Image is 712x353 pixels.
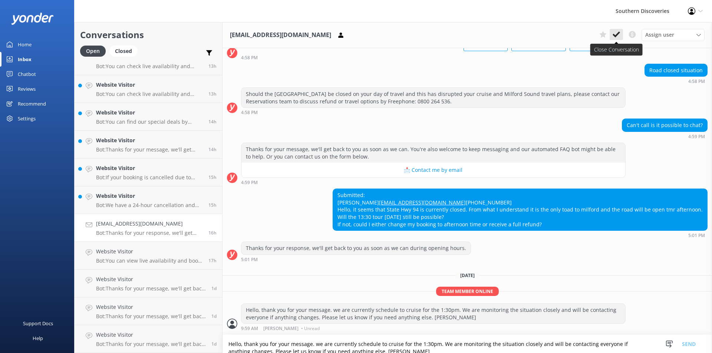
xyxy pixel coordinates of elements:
a: Website VisitorBot:Thanks for your message, we'll get back to you as soon as we can. You're also ... [75,297,222,325]
div: Thanks for your response, we'll get back to you as soon as we can during opening hours. [241,242,471,254]
span: [PERSON_NAME] [263,326,299,331]
p: Bot: You can check live availability and book your Milford Sound adventure on our website. [96,91,203,97]
div: Help [33,331,43,346]
div: Sep 28 2025 04:59pm (UTC +13:00) Pacific/Auckland [622,134,708,139]
span: Sep 28 2025 07:42pm (UTC +13:00) Pacific/Auckland [208,146,217,153]
a: Website VisitorBot:We have a 24-hour cancellation and amendment policy. If you notify us more tha... [75,186,222,214]
a: Website VisitorBot:You can check live availability and book your Milford Sound adventure on our w... [75,47,222,75]
a: Website VisitorBot:Thanks for your message, we'll get back to you as soon as we can. You're also ... [75,131,222,159]
p: Bot: If your booking is cancelled due to weather conditions, you can contact us for a refund. Ple... [96,174,203,181]
span: • Unread [301,326,320,331]
div: Sep 28 2025 05:01pm (UTC +13:00) Pacific/Auckland [333,233,708,238]
div: Recommend [18,96,46,111]
h4: Website Visitor [96,109,203,117]
div: Sep 28 2025 04:58pm (UTC +13:00) Pacific/Auckland [645,79,708,84]
div: Hello, thank you for your message. we are currently schedule to cruise for the 1:30pm. We are mon... [241,304,625,323]
div: Sep 28 2025 04:58pm (UTC +13:00) Pacific/Auckland [241,55,618,60]
div: Should the [GEOGRAPHIC_DATA] be closed on your day of travel and this has disrupted your cruise a... [241,88,625,107]
span: Sep 28 2025 09:11am (UTC +13:00) Pacific/Auckland [211,285,217,292]
div: Assign User [642,29,705,41]
div: Inbox [18,52,32,67]
div: Can't call is it possible to chat? [622,119,707,131]
span: Sep 27 2025 08:54pm (UTC +13:00) Pacific/Auckland [211,313,217,319]
div: Closed [109,46,138,57]
strong: 4:58 PM [241,110,258,115]
h4: Website Visitor [96,164,203,172]
span: Sep 27 2025 07:27pm (UTC +13:00) Pacific/Auckland [211,341,217,347]
span: Sep 28 2025 05:01pm (UTC +13:00) Pacific/Auckland [208,230,217,236]
div: Submitted: [PERSON_NAME] [PHONE_NUMBER] Hello, it seems that State Hwy 94 is currently closed. Fr... [333,189,707,230]
p: Bot: Thanks for your message, we'll get back to you as soon as we can. You're also welcome to kee... [96,313,206,320]
div: Support Docs [23,316,53,331]
h4: Website Visitor [96,303,206,311]
span: Assign user [645,31,674,39]
p: Bot: Thanks for your response, we'll get back to you as soon as we can during opening hours. [96,230,203,236]
div: Chatbot [18,67,36,81]
span: Sep 28 2025 06:30pm (UTC +13:00) Pacific/Auckland [208,202,217,208]
a: Closed [109,47,141,55]
strong: 4:59 PM [241,180,258,185]
a: Website VisitorBot:You can view live availability and book the Milford Sound Nature Cruises onlin... [75,242,222,270]
div: Sep 29 2025 09:59am (UTC +13:00) Pacific/Auckland [241,326,626,331]
h3: [EMAIL_ADDRESS][DOMAIN_NAME] [230,30,331,40]
strong: 4:59 PM [688,134,705,139]
div: Road closed situation [645,64,707,77]
strong: 9:59 AM [241,326,258,331]
h4: Website Visitor [96,81,203,89]
button: 📩 Contact me by email [241,163,625,177]
div: Open [80,46,106,57]
div: Sep 28 2025 04:59pm (UTC +13:00) Pacific/Auckland [241,180,626,185]
span: Sep 28 2025 07:47pm (UTC +13:00) Pacific/Auckland [208,119,217,125]
div: Sep 28 2025 04:58pm (UTC +13:00) Pacific/Auckland [241,110,626,115]
p: Bot: Thanks for your message, we'll get back to you as soon as we can. You're also welcome to kee... [96,146,203,153]
a: [EMAIL_ADDRESS][DOMAIN_NAME] [379,199,466,206]
a: Website VisitorBot:Thanks for your message, we'll get back to you as soon as we can. You're also ... [75,270,222,297]
span: Sep 28 2025 08:30pm (UTC +13:00) Pacific/Auckland [208,63,217,69]
h4: Website Visitor [96,275,206,283]
strong: 5:01 PM [688,233,705,238]
span: Sep 28 2025 04:25pm (UTC +13:00) Pacific/Auckland [208,257,217,264]
p: Bot: You can find our special deals by visiting [URL][DOMAIN_NAME]. [96,119,203,125]
div: Home [18,37,32,52]
h4: Website Visitor [96,136,203,144]
p: Bot: We have a 24-hour cancellation and amendment policy. If you notify us more than 24 hours bef... [96,202,203,209]
span: Sep 28 2025 08:28pm (UTC +13:00) Pacific/Auckland [208,91,217,97]
a: Website VisitorBot:Thanks for your message, we'll get back to you as soon as we can. You're also ... [75,325,222,353]
a: [EMAIL_ADDRESS][DOMAIN_NAME]Bot:Thanks for your response, we'll get back to you as soon as we can... [75,214,222,242]
h4: Website Visitor [96,192,203,200]
h4: Website Visitor [96,247,203,256]
div: Thanks for your message, we'll get back to you as soon as we can. You're also welcome to keep mes... [241,143,625,163]
strong: 4:58 PM [241,56,258,60]
a: Website VisitorBot:You can find our special deals by visiting [URL][DOMAIN_NAME].14h [75,103,222,131]
div: Sep 28 2025 05:01pm (UTC +13:00) Pacific/Auckland [241,257,471,262]
div: Reviews [18,81,36,96]
h4: [EMAIL_ADDRESS][DOMAIN_NAME] [96,220,203,228]
span: Team member online [436,287,499,296]
p: Bot: Thanks for your message, we'll get back to you as soon as we can. You're also welcome to kee... [96,341,206,347]
h2: Conversations [80,28,217,42]
p: Bot: You can check live availability and book your Milford Sound adventure on our website. [96,63,203,70]
span: [DATE] [456,272,479,279]
strong: 5:01 PM [241,257,258,262]
p: Bot: You can view live availability and book the Milford Sound Nature Cruises online at [URL][DOM... [96,257,203,264]
span: Sep 28 2025 06:41pm (UTC +13:00) Pacific/Auckland [208,174,217,180]
a: Website VisitorBot:You can check live availability and book your Milford Sound adventure on our w... [75,75,222,103]
a: Open [80,47,109,55]
p: Bot: Thanks for your message, we'll get back to you as soon as we can. You're also welcome to kee... [96,285,206,292]
h4: Website Visitor [96,331,206,339]
img: yonder-white-logo.png [11,13,54,25]
a: Website VisitorBot:If your booking is cancelled due to weather conditions, you can contact us for... [75,159,222,186]
div: Settings [18,111,36,126]
strong: 4:58 PM [688,79,705,84]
